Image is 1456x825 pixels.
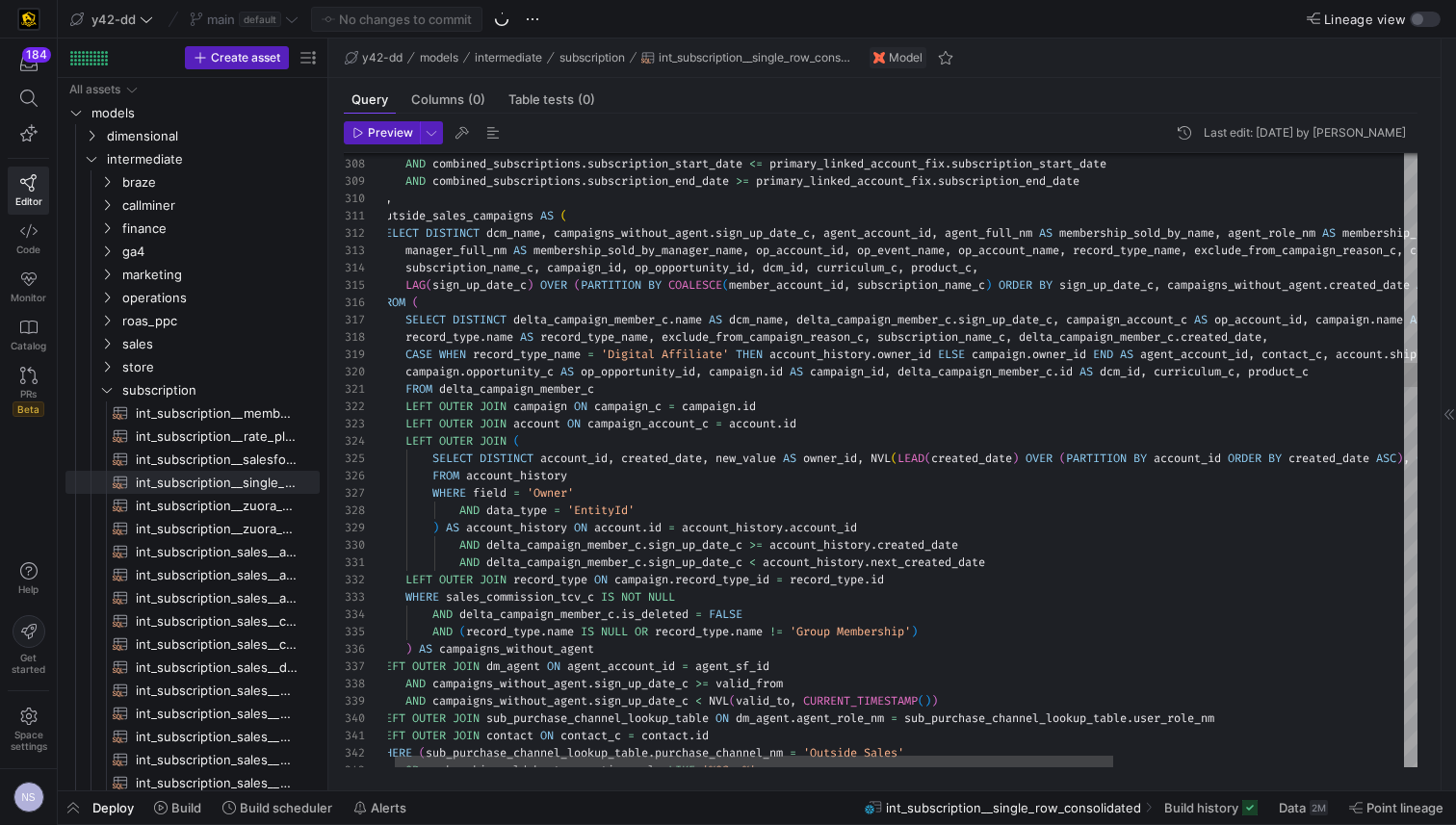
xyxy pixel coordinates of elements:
[897,260,904,275] span: ,
[12,652,45,675] span: Get started
[864,329,871,345] span: ,
[972,347,1026,362] span: campaign
[65,193,320,217] div: Press SPACE to select this row.
[1026,347,1032,362] span: .
[729,312,783,327] span: dcm_name
[1329,277,1410,293] span: created_date
[136,425,298,448] span: int_subscription__rate_plan_name_tcv_lookup​​​​​​​​​​
[938,173,1079,189] span: subscription_end_date
[11,340,46,351] span: Catalog
[803,260,810,275] span: ,
[122,310,317,332] span: roas_ppc
[1039,225,1053,241] span: AS
[547,260,621,275] span: campaign_id
[240,800,332,815] span: Build scheduler
[844,277,850,293] span: ,
[486,329,513,345] span: name
[8,263,49,311] a: Monitor
[810,364,884,379] span: campaign_id
[405,173,426,189] span: AND
[844,243,850,258] span: ,
[736,347,763,362] span: THEN
[122,287,317,309] span: operations
[468,93,485,106] span: (0)
[1053,312,1059,327] span: ,
[65,471,320,494] a: int_subscription__single_row_consolidated​​​​​​​​​​
[513,243,527,258] span: AS
[65,124,320,147] div: Press SPACE to select this row.
[999,277,1032,293] span: ORDER
[65,540,320,563] a: int_subscription_sales__actual_cancelled_members​​​​​​​​​​
[136,610,298,632] span: int_subscription_sales__cancelled_daily_count​​​​​​​​​​
[648,329,655,345] span: ,
[810,225,817,241] span: ,
[877,329,1005,345] span: subscription_name_c
[601,347,729,362] span: 'Digital Affiliate'
[65,378,320,401] div: Press SPACE to select this row.
[1005,329,1012,345] span: ,
[554,225,709,241] span: campaigns_without_agent
[1059,277,1154,293] span: sign_up_date_c
[769,364,783,379] span: id
[22,47,51,63] div: 184
[8,215,49,263] a: Code
[122,241,317,263] span: ga4
[729,277,844,293] span: member_account_id
[405,260,533,275] span: subscription_name_c
[695,364,702,379] span: ,
[344,363,365,380] div: 320
[432,156,581,171] span: combined_subscriptions
[1039,277,1053,293] span: BY
[145,791,210,824] button: Build
[1261,329,1268,345] span: ,
[171,800,201,815] span: Build
[540,277,567,293] span: OVER
[65,240,320,263] div: Press SPACE to select this row.
[344,190,365,207] div: 310
[475,51,542,64] span: intermediate
[1167,277,1322,293] span: campaigns_without_agent
[136,541,298,563] span: int_subscription_sales__actual_cancelled_members​​​​​​​​​​
[432,277,527,293] span: sign_up_date_c
[1310,800,1328,815] div: 2M
[136,587,298,609] span: int_subscription_sales__actual_total_member_count​​​​​​​​​​
[637,46,858,69] button: int_subscription__single_row_consolidated
[1181,243,1187,258] span: ,
[763,260,803,275] span: dcm_id
[65,586,320,609] a: int_subscription_sales__actual_total_member_count​​​​​​​​​​
[668,312,675,327] span: .
[122,356,317,378] span: store
[8,359,49,425] a: PRsBeta
[426,277,432,293] span: (
[1066,312,1187,327] span: campaign_account_c
[520,329,533,345] span: AS
[122,218,317,240] span: finance
[1336,347,1383,362] span: account
[1235,364,1241,379] span: ,
[405,329,480,345] span: record_type
[897,364,1053,379] span: delta_campaign_member_c
[65,471,320,494] div: Press SPACE to select this row.
[958,312,1053,327] span: sign_up_date_c
[1164,800,1238,815] span: Build history
[405,312,446,327] span: SELECT
[951,312,958,327] span: .
[344,311,365,328] div: 317
[1261,347,1322,362] span: contact_c
[11,292,46,303] span: Monitor
[466,364,554,379] span: opportunity_c
[1059,225,1214,241] span: membership_sold_by_name
[1053,364,1059,379] span: .
[675,312,702,327] span: name
[540,208,554,223] span: AS
[945,156,951,171] span: .
[938,347,965,362] span: ELSE
[486,225,540,241] span: dcm_name
[385,191,392,206] span: ,
[1032,347,1086,362] span: owner_id
[136,564,298,586] span: int_subscription_sales__actual_new_members​​​​​​​​​​
[439,347,466,362] span: WHEN
[211,51,280,64] span: Create asset
[635,260,749,275] span: op_opportunity_id
[1302,312,1309,327] span: ,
